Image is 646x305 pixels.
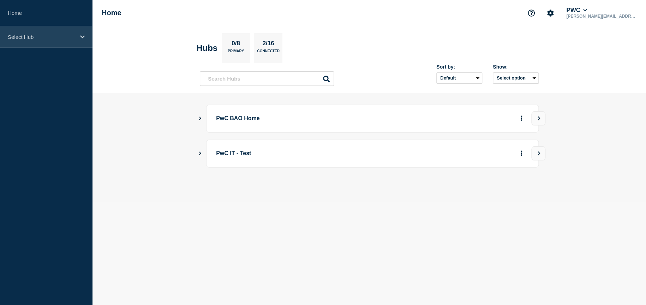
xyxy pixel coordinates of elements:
[257,49,279,57] p: Connected
[531,111,545,125] button: View
[229,40,243,49] p: 0/8
[102,9,121,17] h1: Home
[216,147,411,160] p: PwC IT - Test
[196,43,217,53] h2: Hubs
[228,49,244,57] p: Primary
[198,116,202,121] button: Show Connected Hubs
[436,64,482,70] div: Sort by:
[493,64,539,70] div: Show:
[565,7,588,14] button: PWC
[517,147,526,160] button: More actions
[8,34,76,40] p: Select Hub
[524,6,539,20] button: Support
[493,72,539,84] button: Select option
[198,151,202,156] button: Show Connected Hubs
[531,146,545,160] button: View
[260,40,277,49] p: 2/16
[565,14,638,19] p: [PERSON_NAME][EMAIL_ADDRESS][DOMAIN_NAME]
[543,6,558,20] button: Account settings
[436,72,482,84] select: Sort by
[216,112,411,125] p: PwC BAO Home
[200,71,334,86] input: Search Hubs
[517,112,526,125] button: More actions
